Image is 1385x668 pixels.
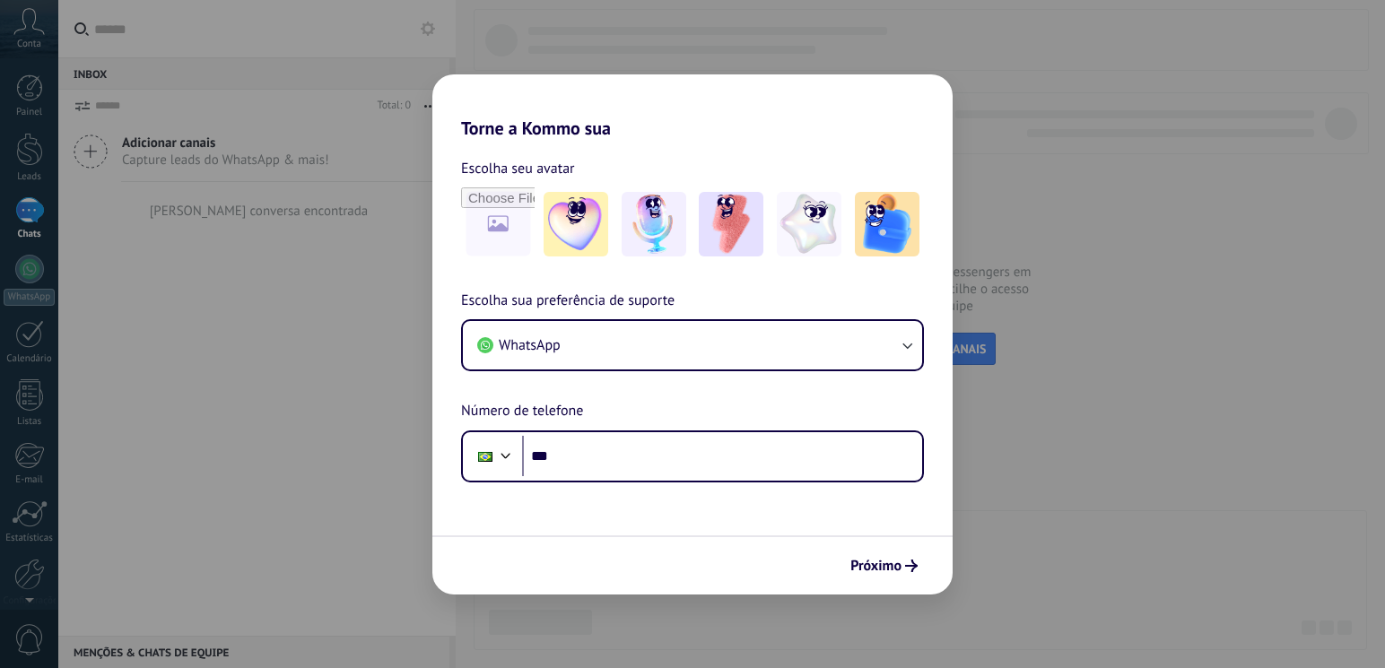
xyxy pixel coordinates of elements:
img: -1.jpeg [544,192,608,256]
button: Próximo [842,551,926,581]
img: -3.jpeg [699,192,763,256]
span: Próximo [850,560,902,572]
span: Escolha sua preferência de suporte [461,290,675,313]
img: -4.jpeg [777,192,841,256]
span: Número de telefone [461,400,583,423]
div: Brazil: + 55 [468,438,502,475]
button: WhatsApp [463,321,922,369]
img: -5.jpeg [855,192,919,256]
span: WhatsApp [499,336,561,354]
h2: Torne a Kommo sua [432,74,953,139]
span: Escolha seu avatar [461,157,575,180]
img: -2.jpeg [622,192,686,256]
